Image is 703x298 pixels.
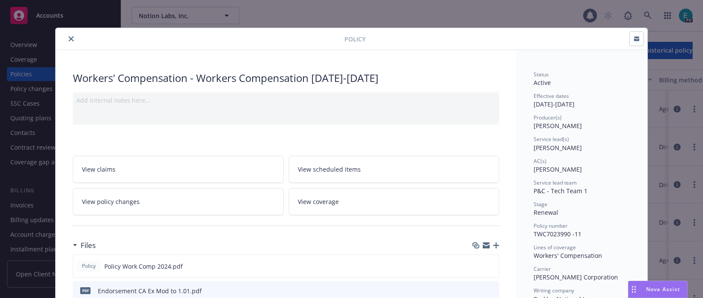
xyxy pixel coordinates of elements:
[298,165,361,174] span: View scheduled items
[646,285,680,293] span: Nova Assist
[73,240,96,251] div: Files
[534,251,602,260] span: Workers' Compensation
[488,286,496,295] button: preview file
[534,92,569,100] span: Effective dates
[73,156,284,183] a: View claims
[534,78,551,87] span: Active
[66,34,76,44] button: close
[534,179,577,186] span: Service lead team
[104,262,183,271] span: Policy Work Comp 2024.pdf
[534,92,630,109] div: [DATE] - [DATE]
[474,286,481,295] button: download file
[534,157,547,165] span: AC(s)
[73,71,499,85] div: Workers' Compensation - Workers Compensation [DATE]-[DATE]
[534,165,582,173] span: [PERSON_NAME]
[344,35,366,44] span: Policy
[474,262,481,271] button: download file
[98,286,202,295] div: Endorsement CA Ex Mod to 1.01.pdf
[80,287,91,294] span: pdf
[534,287,574,294] span: Writing company
[82,165,116,174] span: View claims
[534,265,551,273] span: Carrier
[534,208,558,216] span: Renewal
[487,262,495,271] button: preview file
[81,240,96,251] h3: Files
[628,281,639,298] div: Drag to move
[534,244,576,251] span: Lines of coverage
[534,187,587,195] span: P&C - Tech Team 1
[73,188,284,215] a: View policy changes
[298,197,339,206] span: View coverage
[80,262,97,270] span: Policy
[76,96,496,105] div: Add internal notes here...
[289,188,500,215] a: View coverage
[534,144,582,152] span: [PERSON_NAME]
[534,135,569,143] span: Service lead(s)
[534,230,581,238] span: TWC7023990 -11
[534,71,549,78] span: Status
[82,197,140,206] span: View policy changes
[289,156,500,183] a: View scheduled items
[534,222,568,229] span: Policy number
[534,201,547,208] span: Stage
[628,281,687,298] button: Nova Assist
[534,273,618,281] span: [PERSON_NAME] Corporation
[534,122,582,130] span: [PERSON_NAME]
[534,114,562,121] span: Producer(s)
